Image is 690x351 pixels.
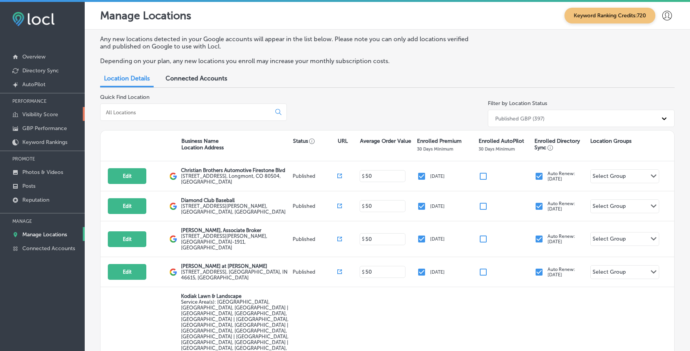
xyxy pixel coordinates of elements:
[362,236,365,242] p: $
[338,138,348,144] p: URL
[564,8,655,23] span: Keyword Ranking Credits: 720
[169,235,177,243] img: logo
[108,168,146,184] button: Edit
[548,171,575,182] p: Auto Renew: [DATE]
[593,173,626,182] div: Select Group
[362,174,365,179] p: $
[108,198,146,214] button: Edit
[100,94,149,100] label: Quick Find Location
[166,75,227,82] span: Connected Accounts
[479,146,515,152] p: 30 Days Minimum
[593,203,626,212] div: Select Group
[12,12,55,26] img: fda3e92497d09a02dc62c9cd864e3231.png
[181,203,291,215] label: [STREET_ADDRESS][PERSON_NAME] , [GEOGRAPHIC_DATA], [GEOGRAPHIC_DATA]
[417,138,462,144] p: Enrolled Premium
[100,57,474,65] p: Depending on your plan, any new locations you enroll may increase your monthly subscription costs.
[181,173,291,185] label: [STREET_ADDRESS] , Longmont, CO 80504, [GEOGRAPHIC_DATA]
[181,138,224,151] p: Business Name Location Address
[293,236,337,242] p: Published
[430,204,445,209] p: [DATE]
[362,269,365,275] p: $
[293,269,337,275] p: Published
[430,174,445,179] p: [DATE]
[293,173,337,179] p: Published
[108,264,146,280] button: Edit
[548,201,575,212] p: Auto Renew: [DATE]
[22,183,35,189] p: Posts
[22,125,67,132] p: GBP Performance
[22,67,59,74] p: Directory Sync
[169,268,177,276] img: logo
[22,53,45,60] p: Overview
[181,233,291,251] label: [STREET_ADDRESS][PERSON_NAME] , [GEOGRAPHIC_DATA]-1911, [GEOGRAPHIC_DATA]
[169,172,177,180] img: logo
[22,111,58,118] p: Visibility Score
[181,263,291,269] p: [PERSON_NAME] at [PERSON_NAME]
[100,9,191,22] p: Manage Locations
[22,197,49,203] p: Reputation
[22,169,63,175] p: Photos & Videos
[417,146,453,152] p: 30 Days Minimum
[181,293,291,299] p: Kodiak Lawn & Landscape
[22,231,67,238] p: Manage Locations
[593,236,626,244] div: Select Group
[100,35,474,50] p: Any new locations detected in your Google accounts will appear in the list below. Please note you...
[590,138,631,144] p: Location Groups
[104,75,150,82] span: Location Details
[181,269,291,281] label: [STREET_ADDRESS] , [GEOGRAPHIC_DATA], IN 46615, [GEOGRAPHIC_DATA]
[293,203,337,209] p: Published
[108,231,146,247] button: Edit
[22,245,75,252] p: Connected Accounts
[362,204,365,209] p: $
[181,167,291,173] p: Christian Brothers Automotive Firestone Blvd
[181,197,291,203] p: Diamond Club Baseball
[360,138,411,144] p: Average Order Value
[293,138,338,144] p: Status
[495,115,544,122] div: Published GBP (397)
[105,109,269,116] input: All Locations
[22,139,67,145] p: Keyword Rankings
[479,138,524,144] p: Enrolled AutoPilot
[430,269,445,275] p: [DATE]
[548,234,575,244] p: Auto Renew: [DATE]
[169,202,177,210] img: logo
[593,269,626,277] div: Select Group
[534,138,586,151] p: Enrolled Directory Sync
[22,81,45,88] p: AutoPilot
[488,100,547,107] label: Filter by Location Status
[548,267,575,277] p: Auto Renew: [DATE]
[430,236,445,242] p: [DATE]
[181,227,291,233] p: [PERSON_NAME], Associate Broker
